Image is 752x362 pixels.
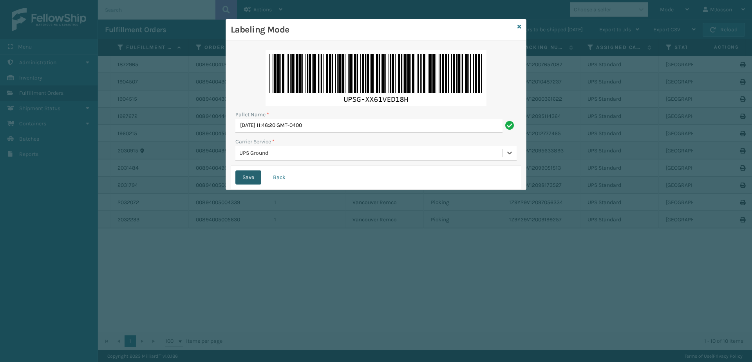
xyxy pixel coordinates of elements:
h3: Labeling Mode [231,24,514,36]
button: Save [235,170,261,185]
label: Carrier Service [235,138,275,146]
img: DfAAAAAElFTkSuQmCC [266,50,486,106]
div: UPS Ground [239,149,503,157]
button: Back [266,170,293,185]
label: Pallet Name [235,110,269,119]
